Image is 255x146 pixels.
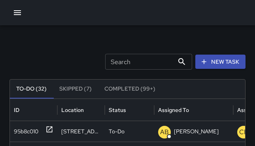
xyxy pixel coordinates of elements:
[109,106,126,114] div: Status
[53,80,98,99] button: Skipped (7)
[158,106,189,114] div: Assigned To
[174,121,219,142] p: [PERSON_NAME]
[14,121,38,142] div: 95b8c010
[195,55,246,69] button: New Task
[14,106,19,114] div: ID
[98,80,162,99] button: Completed (99+)
[160,127,169,137] p: AB
[61,106,84,114] div: Location
[57,121,105,142] div: 203 North 6th Street
[10,80,53,99] button: To-Do (32)
[109,121,125,142] p: To-Do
